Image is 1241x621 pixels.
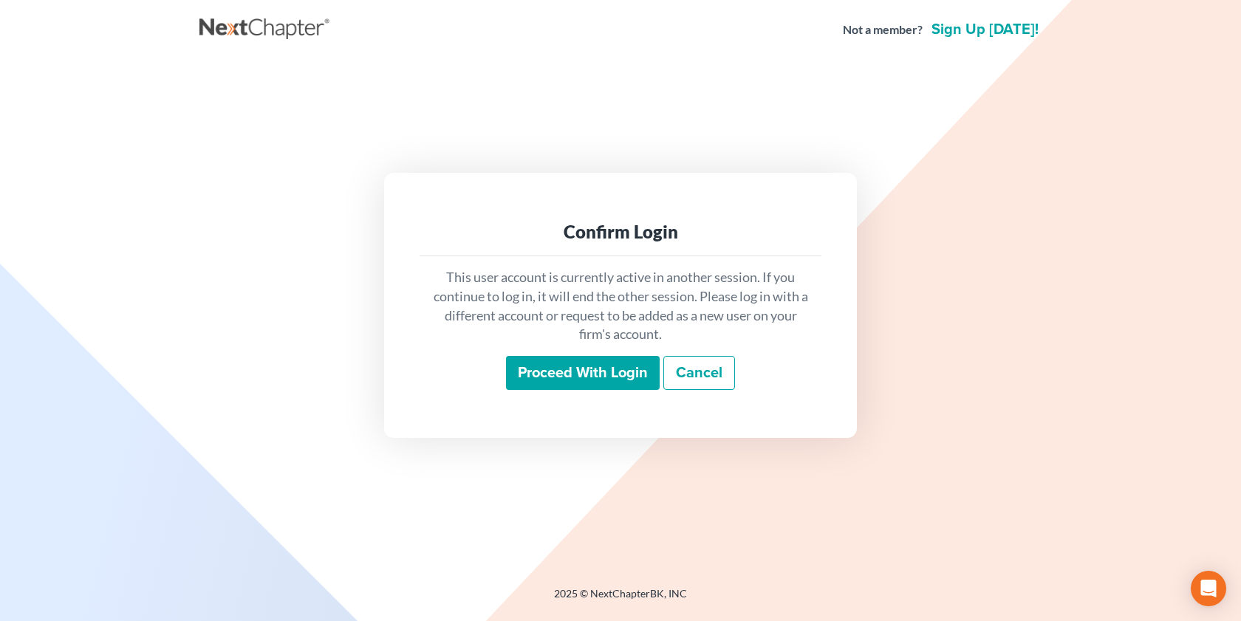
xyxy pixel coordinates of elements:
[431,220,810,244] div: Confirm Login
[929,22,1042,37] a: Sign up [DATE]!
[431,268,810,344] p: This user account is currently active in another session. If you continue to log in, it will end ...
[663,356,735,390] a: Cancel
[199,586,1042,613] div: 2025 © NextChapterBK, INC
[843,21,923,38] strong: Not a member?
[1191,571,1226,606] div: Open Intercom Messenger
[506,356,660,390] input: Proceed with login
